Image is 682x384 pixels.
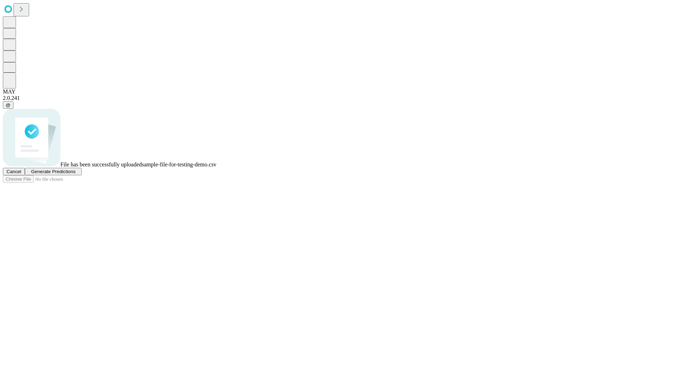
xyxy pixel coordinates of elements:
div: MAY [3,89,679,95]
button: @ [3,101,13,109]
span: File has been successfully uploaded [60,161,142,167]
div: 2.0.241 [3,95,679,101]
button: Generate Predictions [25,168,82,175]
button: Cancel [3,168,25,175]
span: Cancel [6,169,21,174]
span: sample-file-for-testing-demo.csv [142,161,216,167]
span: Generate Predictions [31,169,75,174]
span: @ [6,102,11,108]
